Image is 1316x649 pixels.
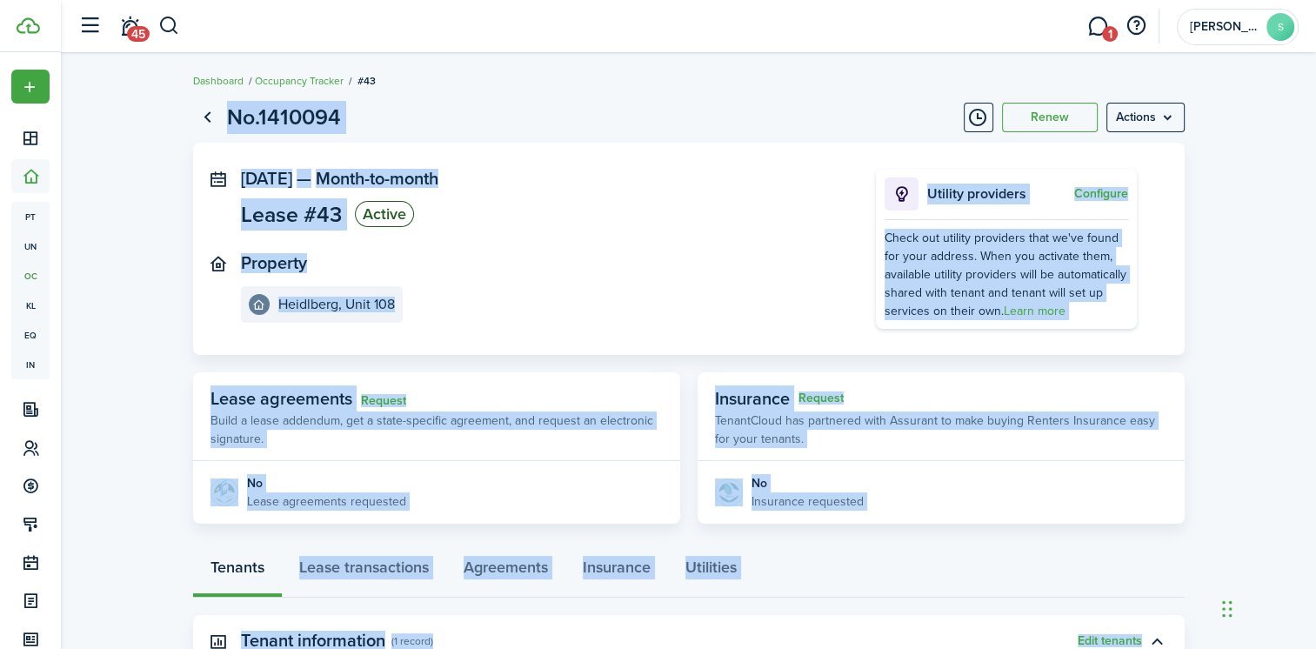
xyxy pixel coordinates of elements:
[1266,13,1294,41] avatar-text: S
[11,320,50,350] a: eq
[1217,565,1304,649] iframe: Chat Widget
[11,70,50,104] button: Open menu
[241,253,307,273] panel-main-title: Property
[1078,634,1142,648] button: Edit tenants
[210,385,352,411] span: Lease agreements
[885,229,1128,320] div: Check out utility providers that we've found for your address. When you activate them, available ...
[1222,583,1232,635] div: Drag
[1106,103,1185,132] menu-btn: Actions
[247,474,406,492] div: No
[227,101,341,134] h1: No.1410094
[11,231,50,261] a: un
[297,165,311,191] span: —
[1102,26,1118,42] span: 1
[1106,103,1185,132] button: Open menu
[278,297,395,312] e-details-info-title: Heidlberg, Unit 108
[255,73,344,89] a: Occupancy Tracker
[391,633,433,649] panel-main-subtitle: (1 record)
[1002,103,1098,132] button: Renew
[565,545,668,598] a: Insurance
[798,391,844,405] button: Request
[1004,302,1065,320] a: Learn more
[316,165,438,191] span: Month-to-month
[715,478,743,506] img: Insurance protection
[1074,187,1128,201] button: Configure
[73,10,106,43] button: Open sidebar
[17,17,40,34] img: TenantCloud
[282,545,446,598] a: Lease transactions
[210,411,663,448] p: Build a lease addendum, get a state-specific agreement, and request an electronic signature.
[752,492,864,511] p: Insurance requested
[193,103,223,132] a: Go back
[11,261,50,291] a: oc
[11,202,50,231] a: pt
[1121,11,1151,41] button: Open resource center
[361,394,406,408] a: Request
[158,11,180,41] button: Search
[210,478,238,506] img: Agreement e-sign
[1190,21,1259,33] span: Sonja
[113,4,146,49] a: Notifications
[241,165,292,191] span: [DATE]
[927,184,1070,204] p: Utility providers
[752,474,864,492] div: No
[241,204,342,225] span: Lease #43
[1081,4,1114,49] a: Messaging
[355,201,414,227] status: Active
[446,545,565,598] a: Agreements
[193,73,244,89] a: Dashboard
[357,73,376,89] span: #43
[11,291,50,320] a: kl
[11,350,50,379] a: in
[964,103,993,132] button: Timeline
[715,411,1167,448] p: TenantCloud has partnered with Assurant to make buying Renters Insurance easy for your tenants.
[668,545,754,598] a: Utilities
[715,385,790,411] span: Insurance
[247,492,406,511] p: Lease agreements requested
[127,26,150,42] span: 45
